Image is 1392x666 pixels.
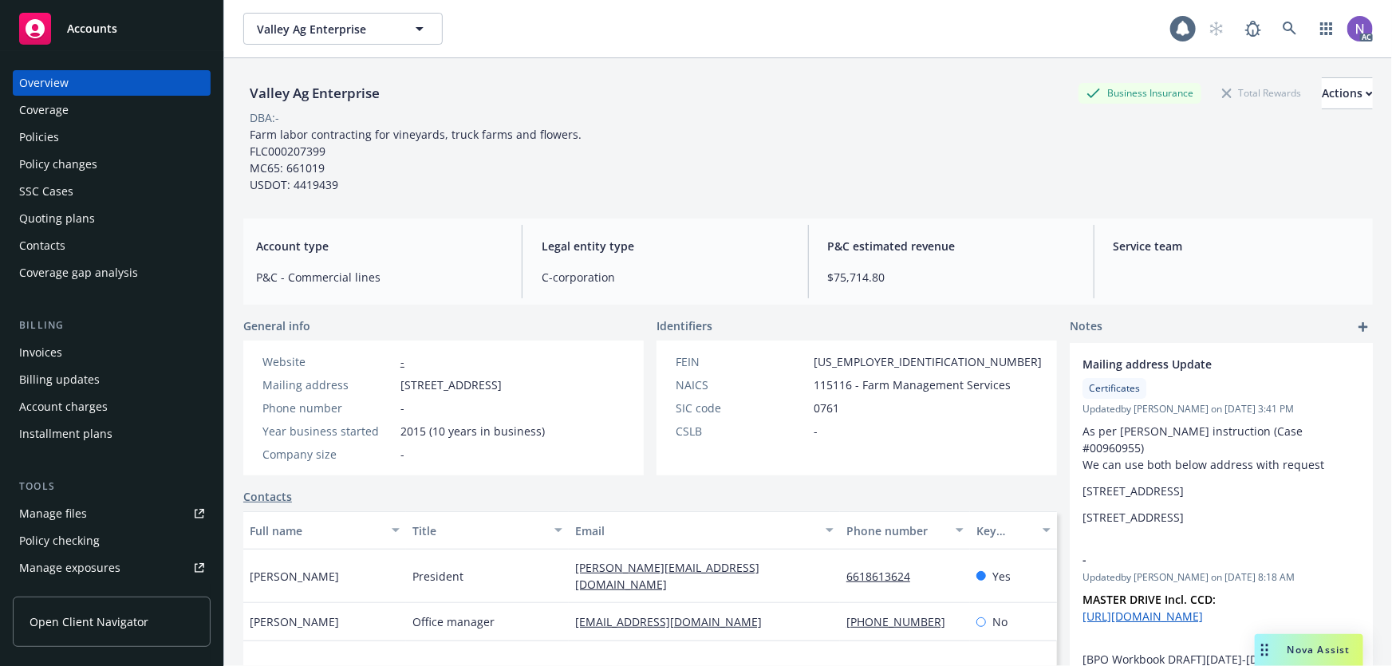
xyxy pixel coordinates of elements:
[257,21,395,37] span: Valley Ag Enterprise
[1288,643,1351,656] span: Nova Assist
[13,179,211,204] a: SSC Cases
[243,317,310,334] span: General info
[1082,570,1360,585] span: Updated by [PERSON_NAME] on [DATE] 8:18 AM
[976,522,1033,539] div: Key contact
[19,97,69,123] div: Coverage
[1347,16,1373,41] img: photo
[13,421,211,447] a: Installment plans
[412,613,495,630] span: Office manager
[19,70,69,96] div: Overview
[262,353,394,370] div: Website
[13,70,211,96] a: Overview
[13,340,211,365] a: Invoices
[19,206,95,231] div: Quoting plans
[569,511,840,550] button: Email
[13,479,211,495] div: Tools
[846,522,946,539] div: Phone number
[840,511,970,550] button: Phone number
[846,614,958,629] a: [PHONE_NUMBER]
[828,238,1075,254] span: P&C estimated revenue
[575,522,816,539] div: Email
[992,568,1011,585] span: Yes
[676,376,807,393] div: NAICS
[19,421,112,447] div: Installment plans
[250,522,382,539] div: Full name
[1082,402,1360,416] span: Updated by [PERSON_NAME] on [DATE] 3:41 PM
[1114,238,1360,254] span: Service team
[575,614,775,629] a: [EMAIL_ADDRESS][DOMAIN_NAME]
[400,354,404,369] a: -
[13,124,211,150] a: Policies
[19,528,100,554] div: Policy checking
[250,109,279,126] div: DBA: -
[30,613,148,630] span: Open Client Navigator
[676,353,807,370] div: FEIN
[262,376,394,393] div: Mailing address
[1070,343,1373,538] div: Mailing address UpdateCertificatesUpdatedby [PERSON_NAME] on [DATE] 3:41 PMAs per [PERSON_NAME] i...
[262,446,394,463] div: Company size
[19,501,87,526] div: Manage files
[992,613,1008,630] span: No
[13,367,211,392] a: Billing updates
[412,568,463,585] span: President
[19,394,108,420] div: Account charges
[13,528,211,554] a: Policy checking
[1082,609,1203,624] a: [URL][DOMAIN_NAME]
[256,238,503,254] span: Account type
[243,511,406,550] button: Full name
[13,260,211,286] a: Coverage gap analysis
[13,233,211,258] a: Contacts
[19,233,65,258] div: Contacts
[243,13,443,45] button: Valley Ag Enterprise
[13,555,211,581] a: Manage exposures
[13,6,211,51] a: Accounts
[828,269,1075,286] span: $75,714.80
[250,568,339,585] span: [PERSON_NAME]
[13,152,211,177] a: Policy changes
[814,353,1042,370] span: [US_EMPLOYER_IDENTIFICATION_NUMBER]
[814,400,839,416] span: 0761
[13,317,211,333] div: Billing
[19,124,59,150] div: Policies
[1311,13,1343,45] a: Switch app
[1082,483,1360,499] p: [STREET_ADDRESS]
[1082,592,1216,607] strong: MASTER DRIVE Incl. CCD:
[400,376,502,393] span: [STREET_ADDRESS]
[1082,551,1319,568] span: -
[256,269,503,286] span: P&C - Commercial lines
[19,367,100,392] div: Billing updates
[1070,317,1102,337] span: Notes
[13,582,211,608] a: Manage certificates
[13,97,211,123] a: Coverage
[1079,83,1201,103] div: Business Insurance
[19,340,62,365] div: Invoices
[1082,509,1360,526] p: [STREET_ADDRESS]
[243,488,292,505] a: Contacts
[262,400,394,416] div: Phone number
[1255,634,1275,666] div: Drag to move
[814,423,818,439] span: -
[1274,13,1306,45] a: Search
[400,446,404,463] span: -
[1089,381,1140,396] span: Certificates
[406,511,569,550] button: Title
[814,376,1011,393] span: 115116 - Farm Management Services
[13,394,211,420] a: Account charges
[1237,13,1269,45] a: Report a Bug
[1255,634,1363,666] button: Nova Assist
[1322,77,1373,109] button: Actions
[19,582,124,608] div: Manage certificates
[1322,78,1373,108] div: Actions
[542,269,788,286] span: C-corporation
[1201,13,1232,45] a: Start snowing
[13,206,211,231] a: Quoting plans
[970,511,1057,550] button: Key contact
[542,238,788,254] span: Legal entity type
[250,613,339,630] span: [PERSON_NAME]
[67,22,117,35] span: Accounts
[19,555,120,581] div: Manage exposures
[1082,356,1319,372] span: Mailing address Update
[657,317,712,334] span: Identifiers
[243,83,386,104] div: Valley Ag Enterprise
